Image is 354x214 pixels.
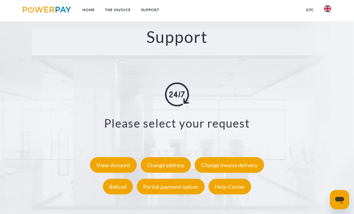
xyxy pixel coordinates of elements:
[139,162,193,168] a: Change address
[90,157,136,173] div: View-Account
[324,5,331,12] img: en
[301,5,319,15] a: GTC
[141,157,191,173] div: Change address
[137,179,205,194] div: Partial payment option
[100,5,136,15] a: THE INVOICE
[136,5,164,15] a: Support
[165,83,189,107] img: online-shopping.svg
[101,183,134,190] a: Refund
[25,116,329,131] h3: Please select your request
[208,179,251,194] div: Help-Center
[23,7,71,13] img: logo-powerpay.svg
[18,27,336,47] h2: Support
[135,183,206,190] a: Partial payment option
[207,183,253,190] a: Help-Center
[330,190,349,209] iframe: Button to launch messaging window
[88,162,138,168] a: View-Account
[103,179,133,194] div: Refund
[77,5,100,15] a: Home
[195,157,264,173] div: Change invoice delivery
[193,162,265,168] a: Change invoice delivery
